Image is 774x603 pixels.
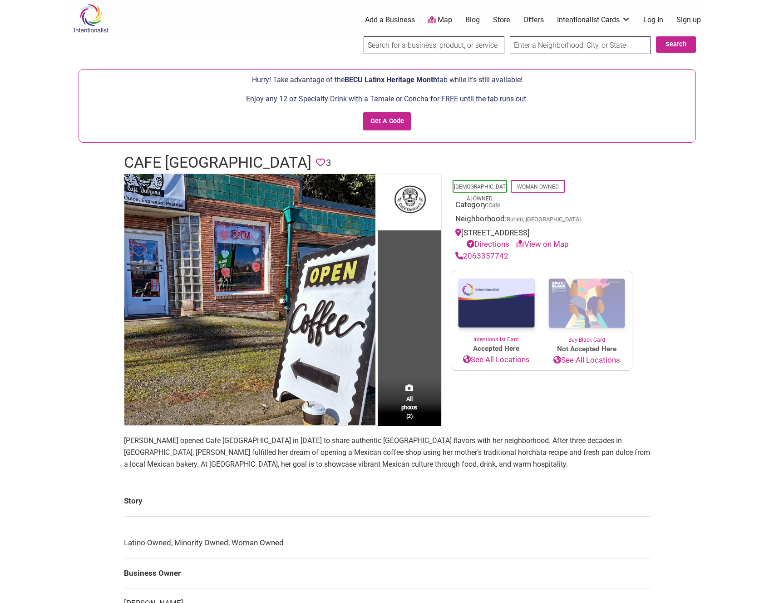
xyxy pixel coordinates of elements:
p: Hurry! Take advantage of the tab while it's still available! [84,74,691,86]
div: [STREET_ADDRESS] [455,227,628,250]
a: Add a Business [365,15,415,25]
a: Offers [523,15,544,25]
a: Log In [643,15,663,25]
a: Store [493,15,510,25]
p: Enjoy any 12 oz Specialty Drink with a Tamale or Concha for FREE until the tab runs out. [84,93,691,105]
input: Search for a business, product, or service [364,36,504,54]
a: Buy Black Card [542,271,632,344]
img: Buy Black Card [542,271,632,336]
td: Business Owner [124,558,651,588]
span: Burien, [GEOGRAPHIC_DATA] [507,217,581,223]
a: Map [428,15,452,25]
div: Neighborhood: [455,213,628,227]
a: Intentionalist Cards [557,15,631,25]
a: Blog [465,15,480,25]
button: Search [656,36,696,53]
span: All photos (2) [401,394,418,420]
input: Get A Code [363,112,411,131]
p: [PERSON_NAME] opened Cafe [GEOGRAPHIC_DATA] in [DATE] to share authentic [GEOGRAPHIC_DATA] flavor... [124,435,651,470]
a: Intentionalist Card [451,271,542,344]
td: Story [124,486,651,516]
img: Cafe Dulzura [124,174,375,425]
a: See All Locations [451,354,542,366]
div: Category: [455,199,628,213]
td: Latino Owned, Minority Owned, Woman Owned [124,516,651,558]
span: 3 [326,156,331,170]
a: 2063357742 [455,251,508,260]
a: Woman-Owned [517,184,559,190]
a: Cafe [488,202,500,209]
a: Directions [467,239,509,249]
a: See All Locations [542,354,632,366]
a: [DEMOGRAPHIC_DATA]-Owned [454,184,506,202]
h1: Cafe [GEOGRAPHIC_DATA] [124,152,311,174]
a: View on Map [516,239,569,249]
img: Intentionalist Card [451,271,542,335]
a: Sign up [676,15,701,25]
span: Not Accepted Here [542,344,632,354]
img: Intentionalist [69,4,113,33]
span: BECU Latinx Heritage Month [345,75,437,84]
span: Accepted Here [451,344,542,354]
input: Enter a Neighborhood, City, or State [510,36,651,54]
